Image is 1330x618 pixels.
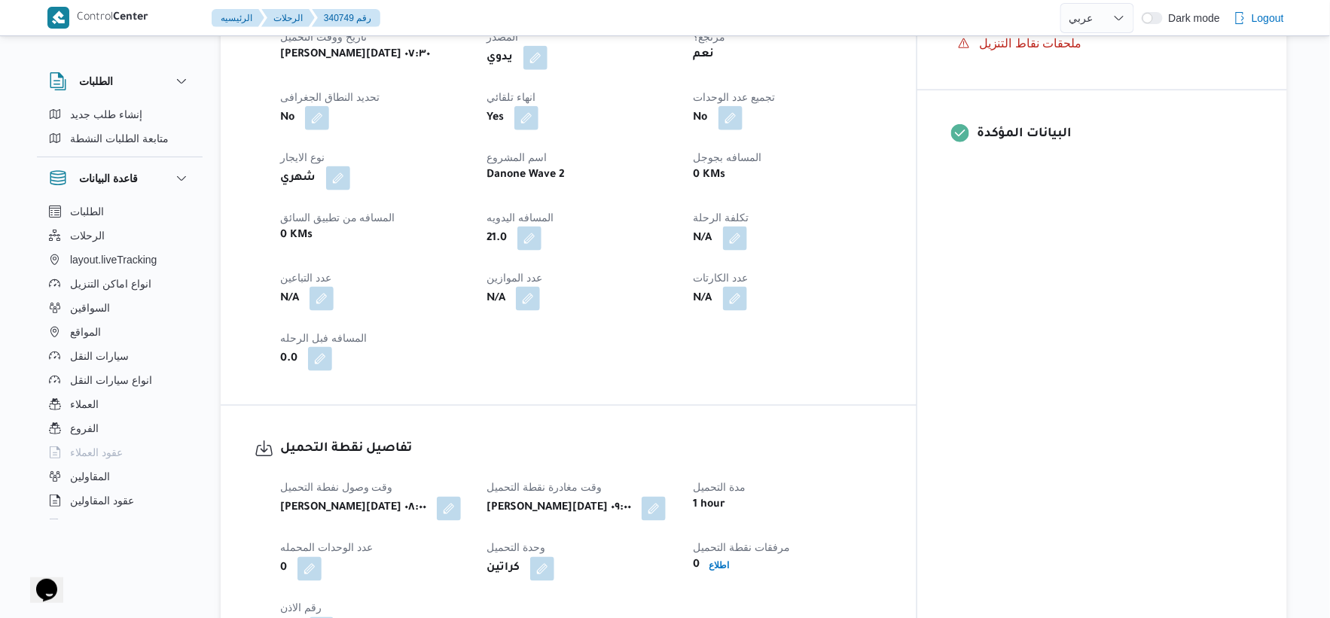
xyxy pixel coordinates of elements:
span: العملاء [70,395,99,413]
span: تكلفة الرحلة [694,212,749,224]
button: Logout [1228,3,1290,33]
span: المسافه فبل الرحله [280,332,367,344]
b: 1 hour [694,497,726,515]
b: Danone Wave 2 [487,166,564,184]
span: اجهزة التليفون [70,516,133,534]
b: 0.0 [280,350,297,368]
span: مدة التحميل [694,482,746,494]
span: مرتجع؟ [694,31,726,43]
b: 0 KMs [694,166,726,184]
b: [PERSON_NAME][DATE] ٠٧:٣٠ [280,46,430,64]
button: ملحقات نقاط التنزيل [952,32,1253,56]
span: المسافه بجوجل [694,151,762,163]
button: السواقين [43,296,197,320]
div: الطلبات [37,102,203,157]
span: مرفقات نقطة التحميل [694,542,791,554]
img: X8yXhbKr1z7QwAAAABJRU5ErkJggg== [47,7,69,29]
b: 0 [694,557,700,575]
b: Yes [487,109,504,127]
span: عدد التباعين [280,272,331,284]
b: No [694,109,708,127]
b: Center [113,12,148,24]
button: الفروع [43,416,197,440]
span: وقت مغادرة نقطة التحميل [487,482,602,494]
div: قاعدة البيانات [37,199,203,525]
button: المقاولين [43,464,197,489]
b: اطلاع [709,561,730,571]
span: رقم الاذن [280,602,322,614]
h3: قاعدة البيانات [79,169,138,187]
button: الطلبات [43,199,197,224]
span: اسم المشروع [487,151,547,163]
iframe: chat widget [15,558,63,603]
b: 0 [280,560,287,578]
b: N/A [487,290,505,308]
button: العملاء [43,392,197,416]
b: N/A [280,290,299,308]
button: المواقع [43,320,197,344]
span: المسافه اليدويه [487,212,554,224]
b: يدوي [487,49,513,67]
button: انواع سيارات النقل [43,368,197,392]
b: 0 KMs [280,227,313,245]
b: [PERSON_NAME][DATE] ٠٩:٠٠ [487,500,631,518]
button: layout.liveTracking [43,248,197,272]
span: متابعة الطلبات النشطة [70,129,169,148]
span: الفروع [70,419,99,437]
b: N/A [694,290,712,308]
button: قاعدة البيانات [49,169,191,187]
button: عقود المقاولين [43,489,197,513]
b: شهري [280,169,316,187]
span: المسافه من تطبيق السائق [280,212,395,224]
span: وحدة التحميل [487,542,545,554]
span: انهاء تلقائي [487,91,535,103]
span: عدد الموازين [487,272,542,284]
h3: الطلبات [79,72,113,90]
button: إنشاء طلب جديد [43,102,197,126]
span: عقود المقاولين [70,492,134,510]
b: نعم [694,46,715,64]
span: إنشاء طلب جديد [70,105,142,123]
span: انواع سيارات النقل [70,371,152,389]
b: No [280,109,294,127]
span: تجميع عدد الوحدات [694,91,776,103]
span: المصدر [487,31,518,43]
span: layout.liveTracking [70,251,157,269]
b: 21.0 [487,230,507,248]
button: الرحلات [43,224,197,248]
span: عدد الوحدات المحمله [280,542,373,554]
span: تحديد النطاق الجغرافى [280,91,380,103]
button: اجهزة التليفون [43,513,197,537]
button: اطلاع [703,557,736,575]
b: كراتين [487,560,520,578]
span: انواع اماكن التنزيل [70,275,151,293]
span: سيارات النقل [70,347,129,365]
span: ملحقات نقاط التنزيل [979,35,1082,53]
span: Logout [1252,9,1284,27]
button: انواع اماكن التنزيل [43,272,197,296]
b: N/A [694,230,712,248]
span: الطلبات [70,202,104,221]
span: عدد الكارتات [694,272,749,284]
b: [PERSON_NAME][DATE] ٠٨:٠٠ [280,500,426,518]
span: المواقع [70,323,101,341]
span: عقود العملاء [70,443,123,461]
button: متابعة الطلبات النشطة [43,126,197,151]
span: وقت وصول نفطة التحميل [280,482,393,494]
button: الرئيسيه [212,9,264,27]
span: الرحلات [70,227,105,245]
button: الطلبات [49,72,191,90]
button: عقود العملاء [43,440,197,464]
span: Dark mode [1163,12,1220,24]
span: المقاولين [70,467,110,486]
h3: البيانات المؤكدة [977,124,1253,145]
span: نوع الايجار [280,151,325,163]
button: 340749 رقم [312,9,380,27]
span: ملحقات نقاط التنزيل [979,37,1082,50]
button: سيارات النقل [43,344,197,368]
button: الرحلات [261,9,315,27]
span: السواقين [70,299,110,317]
h3: تفاصيل نقطة التحميل [280,440,883,460]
